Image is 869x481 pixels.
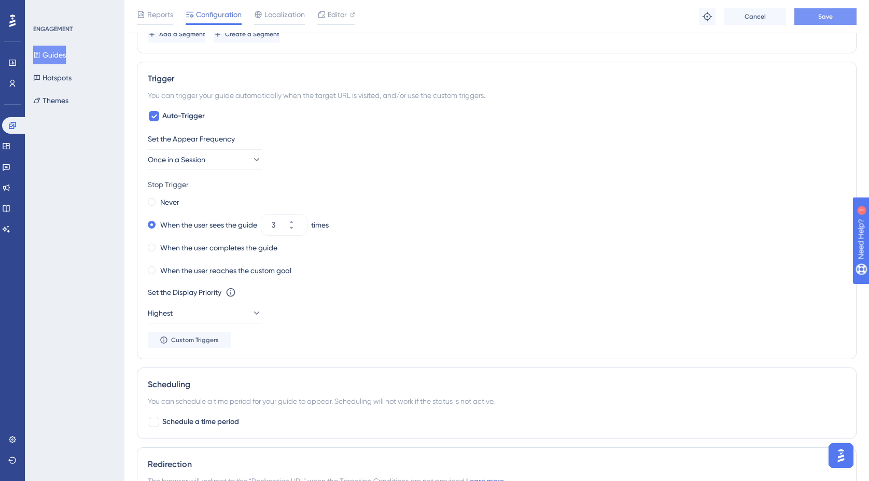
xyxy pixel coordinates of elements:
span: Custom Triggers [171,336,219,344]
span: Save [818,12,833,21]
button: Once in a Session [148,149,262,170]
span: Need Help? [24,3,65,15]
span: Once in a Session [148,153,205,166]
span: Highest [148,307,173,319]
button: Guides [33,46,66,64]
div: You can schedule a time period for your guide to appear. Scheduling will not work if the status i... [148,395,846,407]
button: Create a Segment [214,26,279,43]
span: Configuration [196,8,242,21]
div: ENGAGEMENT [33,25,73,33]
div: Set the Display Priority [148,286,221,299]
iframe: UserGuiding AI Assistant Launcher [825,440,857,471]
div: Redirection [148,458,846,471]
button: Highest [148,303,262,323]
span: Add a Segment [159,30,205,38]
span: Editor [328,8,347,21]
div: Stop Trigger [148,178,846,191]
span: Schedule a time period [162,416,239,428]
button: Themes [33,91,68,110]
button: Custom Triggers [148,332,231,348]
label: When the user reaches the custom goal [160,264,291,277]
button: Save [794,8,857,25]
button: Hotspots [33,68,72,87]
span: Auto-Trigger [162,110,205,122]
div: Set the Appear Frequency [148,133,846,145]
span: Localization [264,8,305,21]
span: Reports [147,8,173,21]
span: Create a Segment [225,30,279,38]
div: 1 [72,5,75,13]
button: Add a Segment [148,26,205,43]
button: Cancel [724,8,786,25]
div: Trigger [148,73,846,85]
div: Scheduling [148,378,846,391]
div: times [311,219,329,231]
div: You can trigger your guide automatically when the target URL is visited, and/or use the custom tr... [148,89,846,102]
label: When the user completes the guide [160,242,277,254]
span: Cancel [745,12,766,21]
label: When the user sees the guide [160,219,257,231]
label: Never [160,196,179,208]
